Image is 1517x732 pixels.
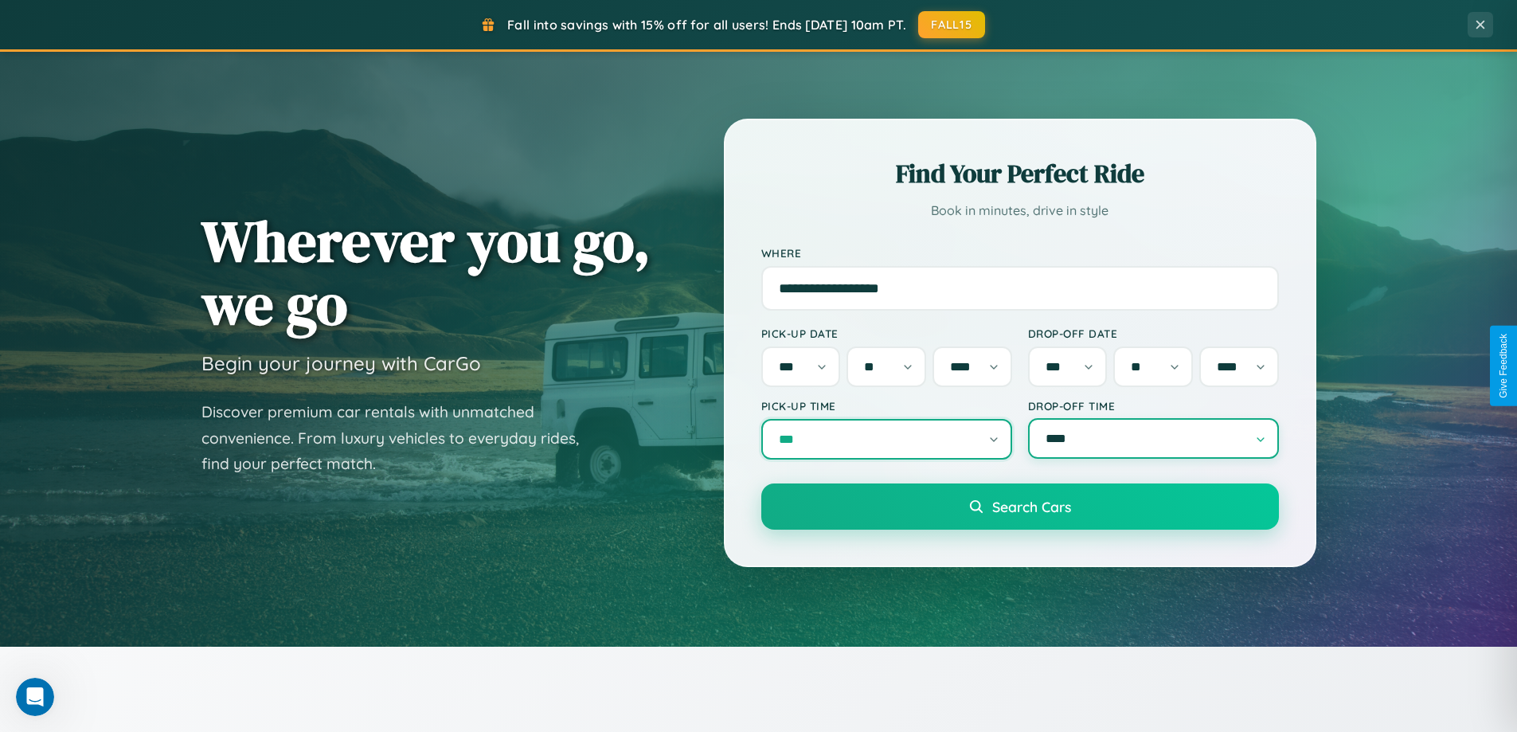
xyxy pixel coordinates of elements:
[201,209,651,335] h1: Wherever you go, we go
[1498,334,1509,398] div: Give Feedback
[992,498,1071,515] span: Search Cars
[761,199,1279,222] p: Book in minutes, drive in style
[201,399,600,477] p: Discover premium car rentals with unmatched convenience. From luxury vehicles to everyday rides, ...
[16,678,54,716] iframe: Intercom live chat
[918,11,985,38] button: FALL15
[761,327,1012,340] label: Pick-up Date
[761,246,1279,260] label: Where
[201,351,481,375] h3: Begin your journey with CarGo
[507,17,906,33] span: Fall into savings with 15% off for all users! Ends [DATE] 10am PT.
[761,399,1012,413] label: Pick-up Time
[1028,399,1279,413] label: Drop-off Time
[761,483,1279,530] button: Search Cars
[761,156,1279,191] h2: Find Your Perfect Ride
[1028,327,1279,340] label: Drop-off Date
